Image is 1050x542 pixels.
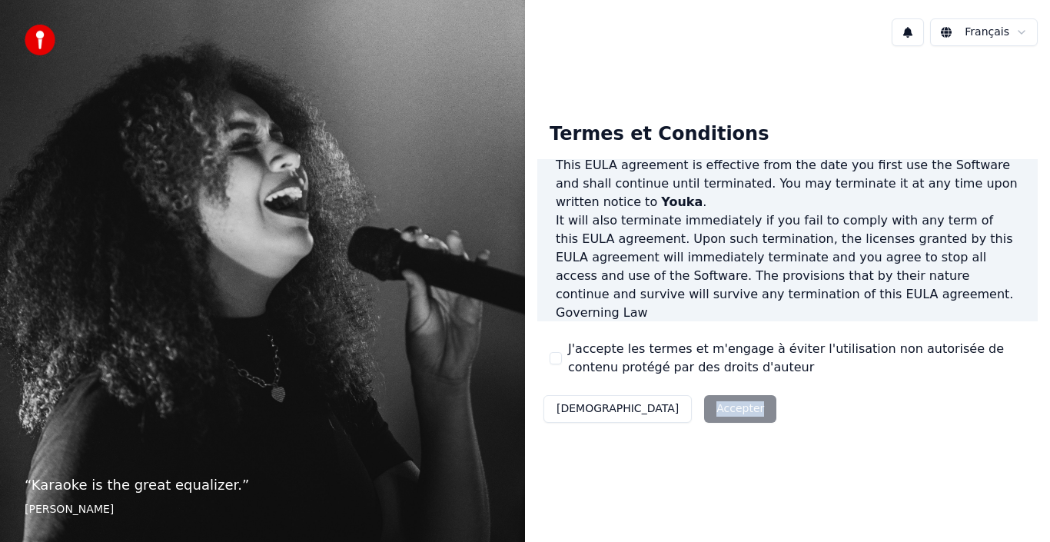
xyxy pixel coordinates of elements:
p: “ Karaoke is the great equalizer. ” [25,474,500,496]
label: J'accepte les termes et m'engage à éviter l'utilisation non autorisée de contenu protégé par des ... [568,340,1025,377]
p: This EULA agreement is effective from the date you first use the Software and shall continue unti... [556,156,1019,211]
img: youka [25,25,55,55]
footer: [PERSON_NAME] [25,502,500,517]
span: Youka [661,195,703,209]
p: It will also terminate immediately if you fail to comply with any term of this EULA agreement. Up... [556,211,1019,304]
div: Termes et Conditions [537,110,781,159]
h3: Governing Law [556,304,1019,322]
button: [DEMOGRAPHIC_DATA] [543,395,692,423]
